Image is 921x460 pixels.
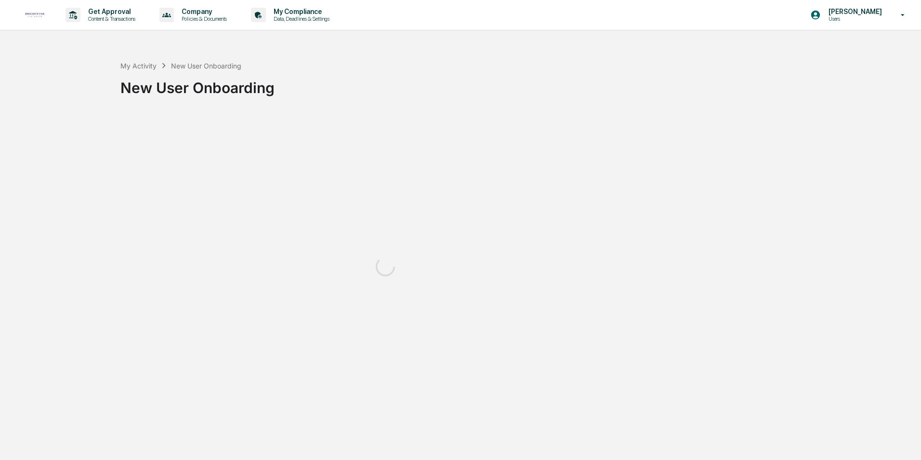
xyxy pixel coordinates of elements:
div: New User Onboarding [171,62,241,70]
p: Users [821,15,887,22]
p: Policies & Documents [174,15,232,22]
p: Data, Deadlines & Settings [266,15,334,22]
p: Content & Transactions [80,15,140,22]
p: Company [174,8,232,15]
div: My Activity [120,62,157,70]
img: logo [23,13,46,18]
p: Get Approval [80,8,140,15]
p: My Compliance [266,8,334,15]
p: [PERSON_NAME] [821,8,887,15]
div: New User Onboarding [120,71,916,96]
